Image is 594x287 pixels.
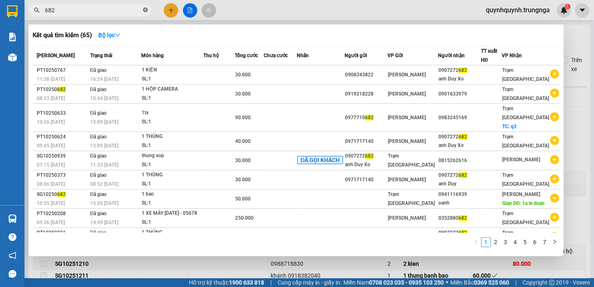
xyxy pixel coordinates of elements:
div: SG10250939 [37,152,87,160]
div: 0941116939 [438,190,481,199]
span: TT xuất HĐ [481,48,497,63]
span: 682 [365,153,374,159]
span: 30.000 [235,91,251,97]
span: Đã giao [90,153,107,159]
div: anh Duy Xo [438,141,481,150]
span: 15:09 [DATE] [90,119,118,125]
a: 7 [540,238,549,247]
div: 0971717140 [345,137,387,146]
div: SL: 1 [142,141,203,150]
span: plus-circle [550,89,559,98]
span: VP Gửi [387,53,403,58]
img: warehouse-icon [8,53,17,62]
span: 682 [458,134,467,140]
span: Trạm [GEOGRAPHIC_DATA] [388,153,435,168]
span: 682 [458,172,467,178]
div: PT10250208 [37,209,87,218]
span: [PERSON_NAME] [388,91,426,97]
span: 10:26 [DATE] [37,119,65,125]
span: plus-circle [550,213,559,222]
img: solution-icon [8,33,17,41]
strong: Bộ lọc [98,32,120,38]
img: warehouse-icon [8,214,17,223]
span: 15:20 [DATE] [90,200,118,206]
span: Trạng thái [90,53,112,58]
div: PT10250624 [37,133,87,141]
span: 07:15 [DATE] [37,162,65,168]
span: close-circle [143,7,148,14]
span: Người nhận [438,53,465,58]
div: 0901633979 [438,90,481,98]
span: 09:36 [DATE] [37,220,65,225]
li: 4 [510,237,520,247]
span: Trạm [GEOGRAPHIC_DATA] [502,87,549,101]
a: 1 [481,238,490,247]
span: 682 [458,230,467,236]
span: plus-circle [550,112,559,121]
span: plus-circle [550,194,559,202]
span: [PERSON_NAME] [388,72,426,78]
span: Trạm [GEOGRAPHIC_DATA] [502,106,549,120]
span: 08:06 [DATE] [37,181,65,187]
div: 0971717140 [345,176,387,184]
div: PT10250767 [37,66,87,75]
div: 1 bao [142,190,203,199]
div: 0907272 [345,152,387,160]
span: 682 [458,67,467,73]
li: 6 [530,237,540,247]
span: 10:55 [DATE] [37,200,65,206]
span: 40.000 [235,138,251,144]
div: PT10250373 [37,171,87,180]
span: plus-circle [550,155,559,164]
span: [PERSON_NAME] [37,53,75,58]
div: 0907272 [438,171,481,180]
span: 90.000 [235,115,251,120]
span: 30.000 [235,177,251,182]
span: [PERSON_NAME] [388,177,426,182]
span: 09:45 [DATE] [37,143,65,149]
div: 1 KIỆN [142,66,203,75]
button: right [550,237,559,247]
span: 30.000 [235,158,251,163]
span: 15:09 [DATE] [90,143,118,149]
div: 1 THÙNG [142,132,203,141]
span: 08:52 [DATE] [90,181,118,187]
div: thung xop [142,151,203,160]
div: PT10250 [37,85,87,94]
span: Trạm [GEOGRAPHIC_DATA] [502,211,549,225]
a: 2 [491,238,500,247]
span: TC: q3 [502,124,516,129]
li: 2 [491,237,501,247]
span: Trạm [GEOGRAPHIC_DATA] [502,172,549,187]
div: 0977710 [345,113,387,122]
h3: Kết quả tìm kiếm ( 65 ) [33,31,92,40]
span: Đã giao [90,211,107,216]
span: 682 [365,115,374,120]
div: 1 THÙNG [142,228,203,237]
li: 5 [520,237,530,247]
div: oanh [438,199,481,207]
div: 0919218228 [345,90,387,98]
button: Bộ lọcdown [92,29,127,42]
span: Đã giao [90,87,107,92]
div: 0352880 [438,214,481,222]
span: Đã giao [90,191,107,197]
span: Trạm [GEOGRAPHIC_DATA] [502,67,549,82]
span: notification [9,251,16,259]
span: close-circle [143,7,148,12]
span: left [474,239,478,244]
input: Tìm tên, số ĐT hoặc mã đơn [45,6,141,15]
div: anh Duy [438,180,481,188]
span: Đã giao [90,134,107,140]
span: [PERSON_NAME] [388,215,426,221]
span: ĐÃ GỌI KHÁCH [297,156,343,164]
div: 0907272 [438,66,481,75]
li: Previous Page [471,237,481,247]
span: Đã giao [90,172,107,178]
span: Chưa cước [264,53,288,58]
span: 682 [57,87,66,92]
span: Người gửi [345,53,367,58]
span: Món hàng [141,53,164,58]
span: search [34,7,40,13]
div: 1 XE MÁY [DATE] - 05678 [142,209,203,218]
